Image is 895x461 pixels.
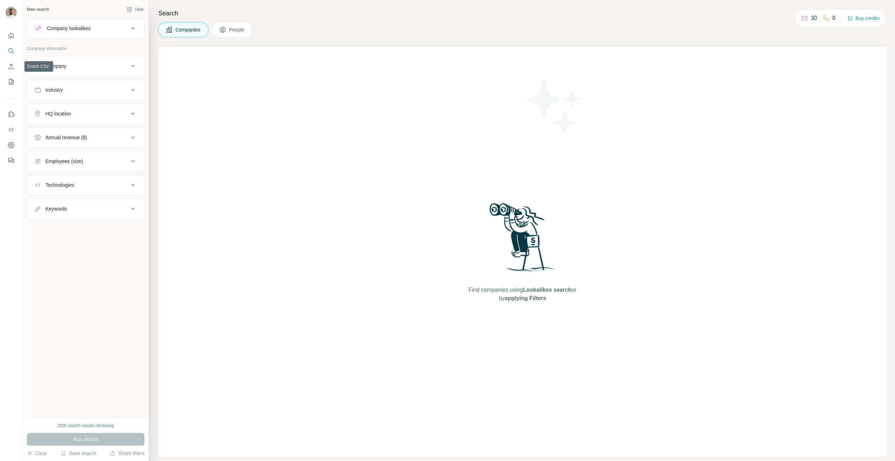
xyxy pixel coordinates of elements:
[176,26,201,33] span: Companies
[45,158,83,165] div: Employees (size)
[47,25,91,32] div: Company lookalikes
[27,105,144,122] button: HQ location
[27,200,144,217] button: Keywords
[60,450,96,457] button: Save search
[45,63,66,70] div: Company
[486,201,559,279] img: Surfe Illustration - Woman searching with binoculars
[27,81,144,98] button: Industry
[27,450,47,457] button: Clear
[523,287,572,293] span: Lookalikes search
[811,14,817,22] p: 30
[6,139,17,151] button: Dashboard
[158,8,887,18] h4: Search
[6,154,17,167] button: Feedback
[45,110,71,117] div: HQ location
[6,108,17,121] button: Use Surfe on LinkedIn
[523,75,586,138] img: Surfe Illustration - Stars
[6,7,17,18] img: Avatar
[45,134,87,141] div: Annual revenue ($)
[110,450,144,457] button: Share filters
[466,286,578,303] span: Find companies using or by
[45,86,63,93] div: Industry
[27,58,144,75] button: Company
[45,205,67,212] div: Keywords
[27,20,144,37] button: Company lookalikes
[27,6,49,13] div: New search
[6,76,17,88] button: My lists
[27,177,144,193] button: Technologies
[6,123,17,136] button: Use Surfe API
[6,29,17,42] button: Quick start
[45,182,74,189] div: Technologies
[27,45,144,52] p: Company information
[58,423,114,429] div: 2000 search results remaining
[27,129,144,146] button: Annual revenue ($)
[122,4,149,15] button: Hide
[229,26,245,33] span: People
[6,60,17,73] button: Enrich CSV
[847,13,880,23] button: Buy credits
[505,295,546,301] span: applying Filters
[832,14,836,22] p: 0
[6,45,17,57] button: Search
[27,153,144,170] button: Employees (size)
